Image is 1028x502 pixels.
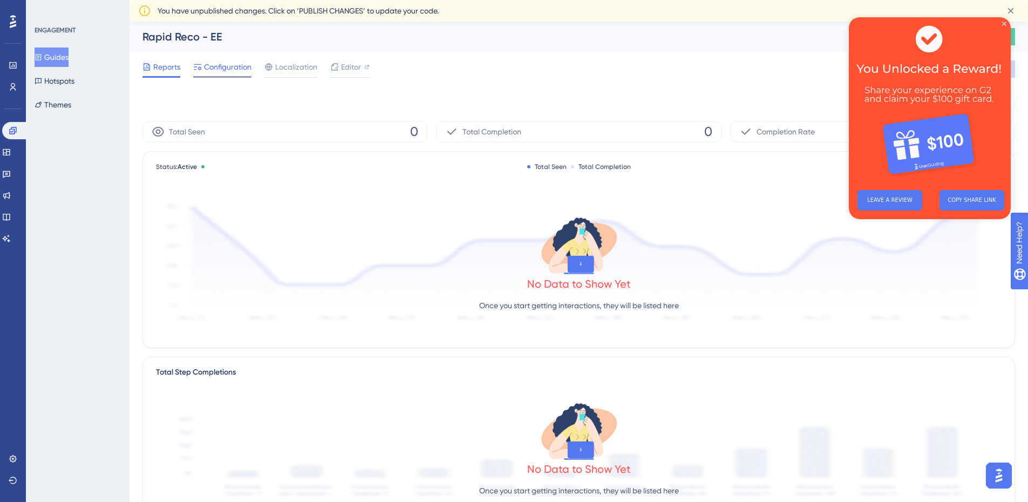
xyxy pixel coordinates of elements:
[153,4,158,9] div: Close Preview
[9,173,73,193] button: LEAVE A REVIEW
[35,48,69,67] button: Guides
[341,60,361,73] span: Editor
[91,173,155,193] button: COPY SHARE LINK
[527,162,567,171] div: Total Seen
[410,123,418,140] span: 0
[35,71,74,91] button: Hotspots
[156,366,236,379] div: Total Step Completions
[479,299,679,312] p: Once you start getting interactions, they will be listed here
[571,162,631,171] div: Total Completion
[35,26,76,35] div: ENGAGEMENT
[983,459,1015,492] iframe: UserGuiding AI Assistant Launcher
[178,163,197,171] span: Active
[153,60,180,73] span: Reports
[704,123,712,140] span: 0
[35,95,71,114] button: Themes
[156,162,197,171] span: Status:
[158,4,439,17] span: You have unpublished changes. Click on ‘PUBLISH CHANGES’ to update your code.
[757,125,815,138] span: Completion Rate
[527,462,631,477] div: No Data to Show Yet
[527,276,631,291] div: No Data to Show Yet
[275,60,317,73] span: Localization
[479,484,679,497] p: Once you start getting interactions, they will be listed here
[462,125,521,138] span: Total Completion
[204,60,251,73] span: Configuration
[25,3,67,16] span: Need Help?
[169,125,205,138] span: Total Seen
[142,29,923,44] div: Rapid Reco - EE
